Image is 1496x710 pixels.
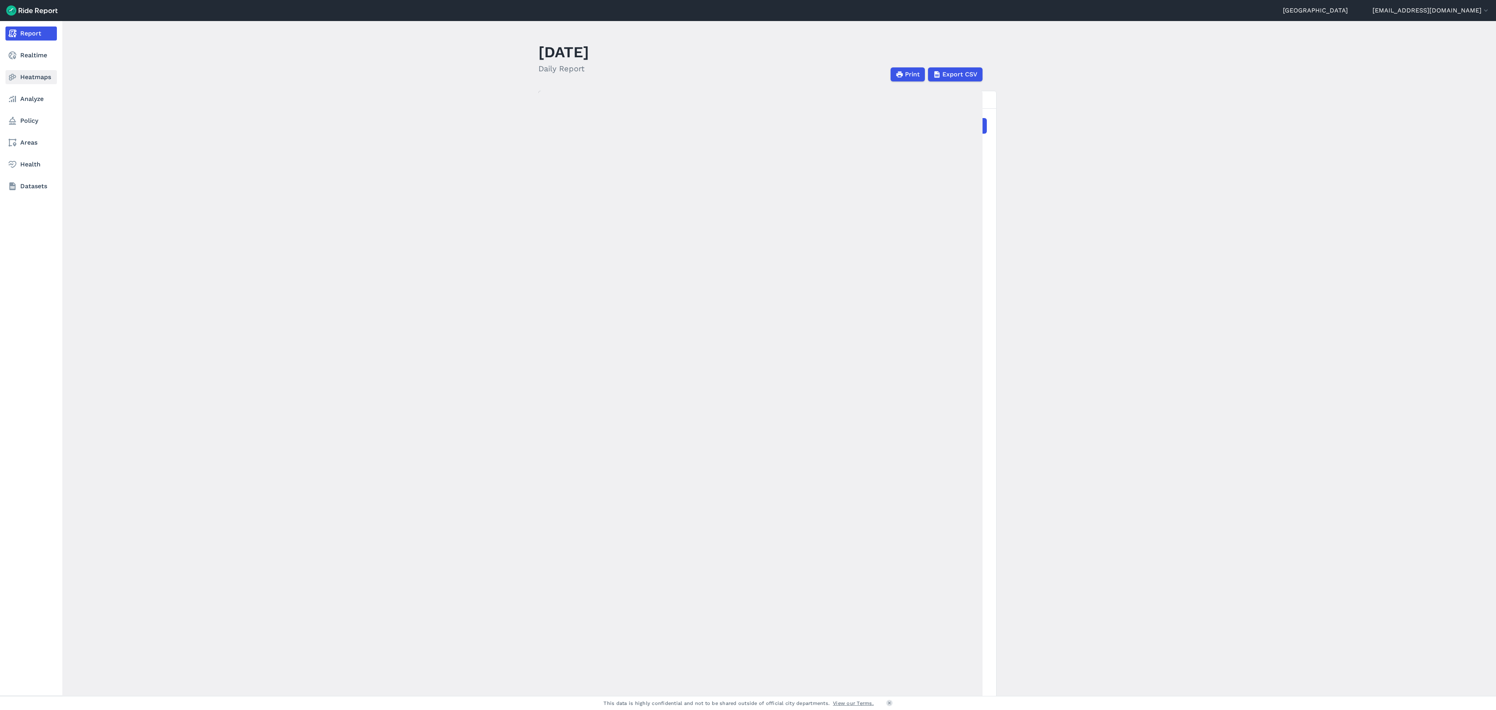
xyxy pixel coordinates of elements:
[5,136,57,150] a: Areas
[5,70,57,84] a: Heatmaps
[942,70,977,79] span: Export CSV
[538,41,589,63] h1: [DATE]
[833,699,874,707] a: View our Terms.
[5,48,57,62] a: Realtime
[905,70,920,79] span: Print
[5,157,57,171] a: Health
[1283,6,1348,15] a: [GEOGRAPHIC_DATA]
[5,26,57,41] a: Report
[928,67,983,81] button: Export CSV
[1373,6,1490,15] button: [EMAIL_ADDRESS][DOMAIN_NAME]
[5,114,57,128] a: Policy
[5,179,57,193] a: Datasets
[5,92,57,106] a: Analyze
[538,63,589,74] h2: Daily Report
[891,67,925,81] button: Print
[6,5,58,16] img: Ride Report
